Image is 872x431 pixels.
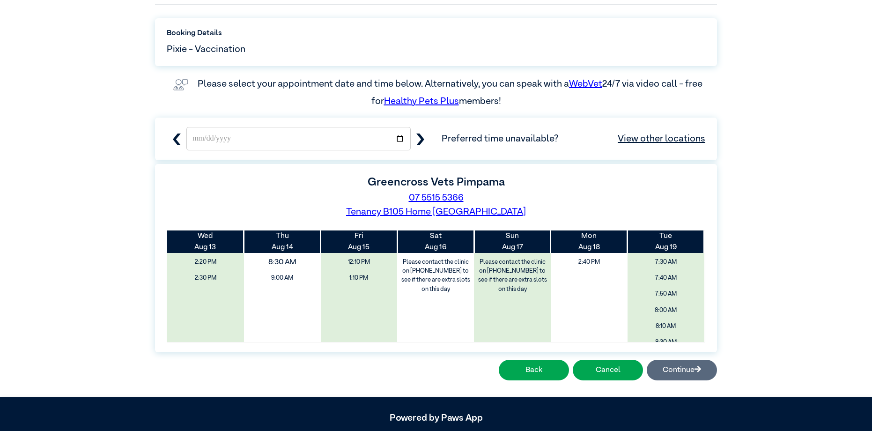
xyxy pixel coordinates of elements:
[170,255,241,269] span: 2:20 PM
[569,79,602,89] a: WebVet
[409,193,464,202] a: 07 5515 5366
[167,28,705,39] label: Booking Details
[618,132,705,146] a: View other locations
[631,335,701,349] span: 8:30 AM
[631,287,701,301] span: 7:50 AM
[167,42,245,56] span: Pixie - Vaccination
[170,271,241,285] span: 2:30 PM
[474,230,551,253] th: Aug 17
[155,412,717,424] h5: Powered by Paws App
[398,255,473,296] label: Please contact the clinic on [PHONE_NUMBER] to see if there are extra slots on this day
[631,320,701,333] span: 8:10 AM
[368,177,505,188] label: Greencross Vets Pimpama
[244,230,321,253] th: Aug 14
[475,255,550,296] label: Please contact the clinic on [PHONE_NUMBER] to see if there are extra slots on this day
[321,230,398,253] th: Aug 15
[631,255,701,269] span: 7:30 AM
[236,253,328,271] span: 8:30 AM
[324,255,394,269] span: 12:10 PM
[573,360,643,380] button: Cancel
[442,132,705,146] span: Preferred time unavailable?
[499,360,569,380] button: Back
[631,271,701,285] span: 7:40 AM
[167,230,244,253] th: Aug 13
[631,304,701,317] span: 8:00 AM
[346,207,526,216] a: Tenancy B105 Home [GEOGRAPHIC_DATA]
[397,230,474,253] th: Aug 16
[551,230,628,253] th: Aug 18
[247,271,318,285] span: 9:00 AM
[554,255,624,269] span: 2:40 PM
[628,230,704,253] th: Aug 19
[384,97,459,106] a: Healthy Pets Plus
[170,75,192,94] img: vet
[198,79,704,105] label: Please select your appointment date and time below. Alternatively, you can speak with a 24/7 via ...
[324,271,394,285] span: 1:10 PM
